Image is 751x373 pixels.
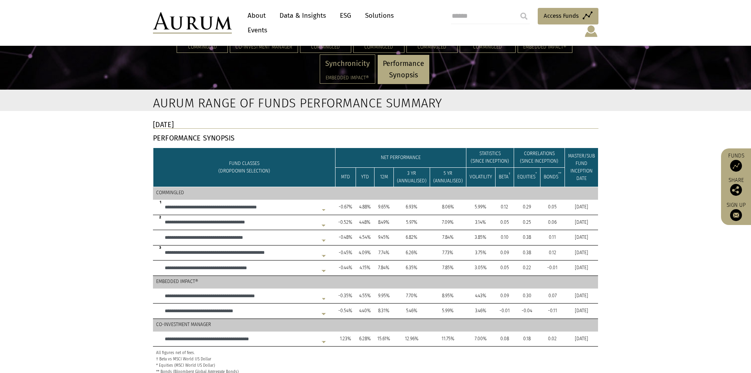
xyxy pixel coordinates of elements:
[153,148,335,187] td: FUND CLASSES (DROPDOWN SELECTION)
[412,45,452,49] h5: Commingled
[383,58,424,81] p: Performance Synopsis
[466,215,495,230] td: 3.14%
[466,167,495,187] td: VOLATILITY
[306,45,346,49] h5: Commingled
[514,215,540,230] td: 0.25
[335,332,356,347] td: 1.23%
[235,45,292,49] h5: Co-investment Manager
[540,230,565,246] td: 0.11
[374,289,393,304] td: 9.95%
[153,96,332,111] h2: Aurum Range of Funds Performance Summary
[495,215,514,230] td: 0.05
[730,209,742,221] img: Sign up to our newsletter
[565,230,598,246] td: [DATE]
[276,8,330,23] a: Data & Insights
[430,332,466,347] td: 11.75%
[495,304,514,319] td: -0.01
[374,245,393,261] td: 7.74%
[374,215,393,230] td: 8.49%
[359,45,399,49] h5: Commingled
[540,215,565,230] td: 0.06
[540,289,565,304] td: 0.07
[153,187,598,200] td: COMMINGLED
[335,289,356,304] td: -0.35%
[540,304,565,319] td: -0.11
[335,245,356,261] td: -0.45%
[725,202,747,221] a: Sign up
[393,230,430,246] td: 6.82%
[356,200,374,215] td: 4.88%
[356,289,374,304] td: 4.55%
[565,289,598,304] td: [DATE]
[325,58,370,69] p: Synchronicity
[160,200,161,204] sup: 1
[514,304,540,319] td: -0.04
[335,261,356,276] td: -0.44%
[361,8,398,23] a: Solutions
[565,304,598,319] td: [DATE]
[430,289,466,304] td: 8.95%
[466,245,495,261] td: 3.75%
[159,246,161,249] sup: 3
[466,200,495,215] td: 5.99%
[495,289,514,304] td: 0.09
[730,160,742,172] img: Access Funds
[374,230,393,246] td: 9.45%
[540,245,565,261] td: 0.12
[393,245,430,261] td: 6.26%
[356,167,374,187] td: YTD
[514,245,540,261] td: 0.38
[153,121,598,129] h4: [DATE]
[523,45,567,49] h5: Embedded Impact®
[465,45,510,49] h5: Commingled
[565,215,598,230] td: [DATE]
[514,261,540,276] td: 0.22
[356,332,374,347] td: 6.28%
[565,148,598,187] td: MASTER/SUB FUND INCEPTION DATE
[153,12,232,34] img: Aurum
[430,230,466,246] td: 7.84%
[244,23,267,37] a: Events
[393,332,430,347] td: 12.96%
[244,8,270,23] a: About
[356,304,374,319] td: 4.40%
[466,261,495,276] td: 3.05%
[335,167,356,187] td: MTD
[538,8,598,24] a: Access Funds
[153,276,598,289] td: EMBEDDED IMPACT®
[725,152,747,172] a: Funds
[374,304,393,319] td: 8.31%
[430,200,466,215] td: 8.06%
[516,8,532,24] input: Submit
[335,215,356,230] td: -0.52%
[509,172,511,176] sup: †
[565,245,598,261] td: [DATE]
[495,200,514,215] td: 0.12
[325,75,370,80] h5: Embedded Impact®
[153,319,598,332] td: CO-INVESTMENT MANAGER
[374,167,393,187] td: 12M
[374,261,393,276] td: 7.84%
[565,261,598,276] td: [DATE]
[393,215,430,230] td: 5.97%
[540,200,565,215] td: 0.05
[356,230,374,246] td: 4.54%
[514,289,540,304] td: 0.30
[466,230,495,246] td: 3.85%
[393,167,430,187] td: 3 YR (ANNUALISED)
[335,200,356,215] td: -0.67%
[335,230,356,246] td: -0.48%
[544,11,579,21] span: Access Funds
[514,332,540,347] td: 0.18
[514,230,540,246] td: 0.38
[540,167,565,187] td: BONDS
[159,215,161,219] sup: 2
[430,167,466,187] td: 5 YR (ANNUALISED)
[565,332,598,347] td: [DATE]
[466,148,514,167] td: STATISTICS (SINCE INCEPTION)
[540,261,565,276] td: -0.01
[336,8,355,23] a: ESG
[393,261,430,276] td: 6.35%
[495,261,514,276] td: 0.05
[495,332,514,347] td: 0.08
